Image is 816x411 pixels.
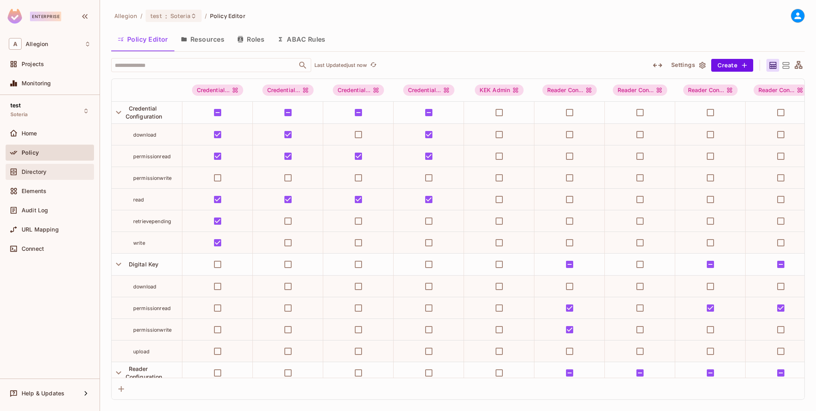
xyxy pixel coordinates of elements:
span: Reader Configuration Admin [542,85,597,96]
span: test [150,12,162,20]
span: Help & Updates [22,390,64,397]
div: Reader Con... [613,85,668,96]
span: retrievepending [133,218,171,224]
div: Credential... [262,85,314,96]
span: download [133,132,156,138]
span: URL Mapping [22,226,59,233]
button: refresh [368,60,378,70]
span: Click to refresh data [367,60,378,70]
span: Policy [22,149,39,156]
span: A [9,38,22,50]
span: Soteria [10,111,28,118]
span: Workspace: Allegion [26,41,48,47]
span: permissionread [133,305,171,311]
span: Monitoring [22,80,51,87]
button: ABAC Rules [271,29,332,49]
span: download [133,284,156,290]
button: Policy Editor [111,29,174,49]
span: test [10,102,21,109]
button: Settings [668,59,708,72]
button: Resources [174,29,231,49]
span: Credential Configuration User [403,85,455,96]
span: Credential Configuration Read Only User [333,85,384,96]
span: permissionwrite [133,175,172,181]
span: Policy Editor [210,12,245,20]
span: Credential Configuration Admin [192,85,244,96]
span: : [165,13,168,19]
div: Credential... [333,85,384,96]
span: Digital Key [126,261,159,268]
span: Reader Configuration Read Only User [683,85,738,96]
span: Elements [22,188,46,194]
button: Create [711,59,753,72]
span: Reader Configuration [126,365,162,380]
div: Enterprise [30,12,61,21]
span: read [133,197,144,203]
button: Roles [231,29,271,49]
button: Open [297,60,308,71]
span: Reader Configuration Factory [613,85,668,96]
span: Credential Configuration [126,105,162,120]
span: permissionwrite [133,327,172,333]
li: / [140,12,142,20]
span: Projects [22,61,44,67]
span: write [133,240,145,246]
span: permissionread [133,153,171,159]
span: Credential Configuration Factory [262,85,314,96]
div: Reader Con... [683,85,738,96]
div: KEK Admin [475,85,524,96]
span: Directory [22,169,46,175]
span: Audit Log [22,207,48,214]
div: Credential... [192,85,244,96]
div: Reader Con... [754,85,808,96]
p: Last Updated just now [314,62,367,68]
span: refresh [370,61,377,69]
span: Reader Configuration User [754,85,808,96]
div: Credential... [403,85,455,96]
span: Connect [22,246,44,252]
div: Reader Con... [542,85,597,96]
span: the active workspace [114,12,137,20]
span: Home [22,130,37,137]
span: Soteria [170,12,190,20]
li: / [205,12,207,20]
img: SReyMgAAAABJRU5ErkJggg== [8,9,22,24]
span: upload [133,349,150,355]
